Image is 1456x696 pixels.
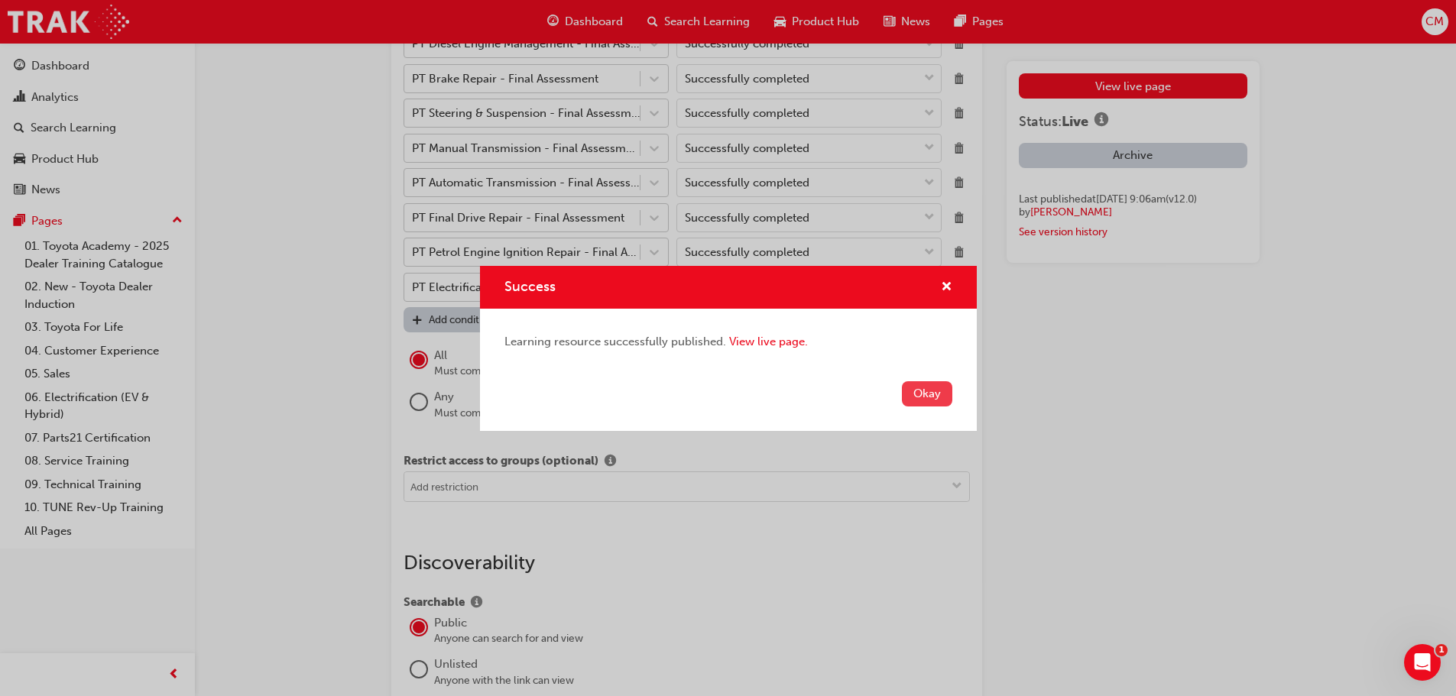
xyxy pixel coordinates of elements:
div: Success [480,266,977,431]
span: 1 [1435,644,1448,656]
button: cross-icon [941,278,952,297]
span: cross-icon [941,281,952,295]
iframe: Intercom live chat [1404,644,1441,681]
span: Success [504,278,556,295]
button: Okay [902,381,952,406]
a: View live page. [729,335,808,348]
div: Learning resource successfully published. [504,333,952,351]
